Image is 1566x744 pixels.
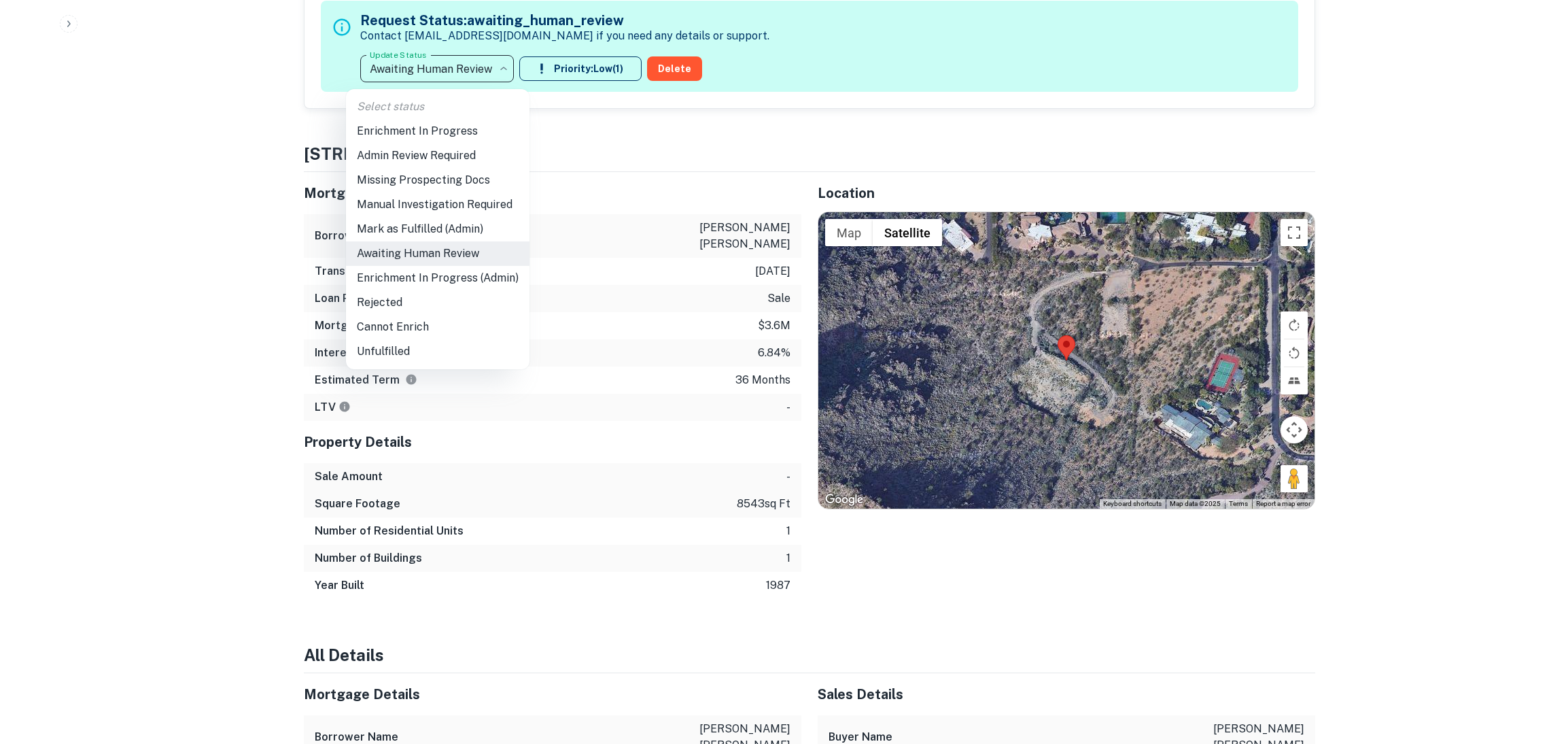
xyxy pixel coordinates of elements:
li: Mark as Fulfilled (Admin) [346,217,529,241]
li: Enrichment In Progress [346,119,529,143]
li: Rejected [346,290,529,315]
li: Awaiting Human Review [346,241,529,266]
li: Cannot Enrich [346,315,529,339]
li: Admin Review Required [346,143,529,168]
li: Unfulfilled [346,339,529,364]
li: Missing Prospecting Docs [346,168,529,192]
iframe: Chat Widget [1498,635,1566,700]
li: Enrichment In Progress (Admin) [346,266,529,290]
li: Manual Investigation Required [346,192,529,217]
